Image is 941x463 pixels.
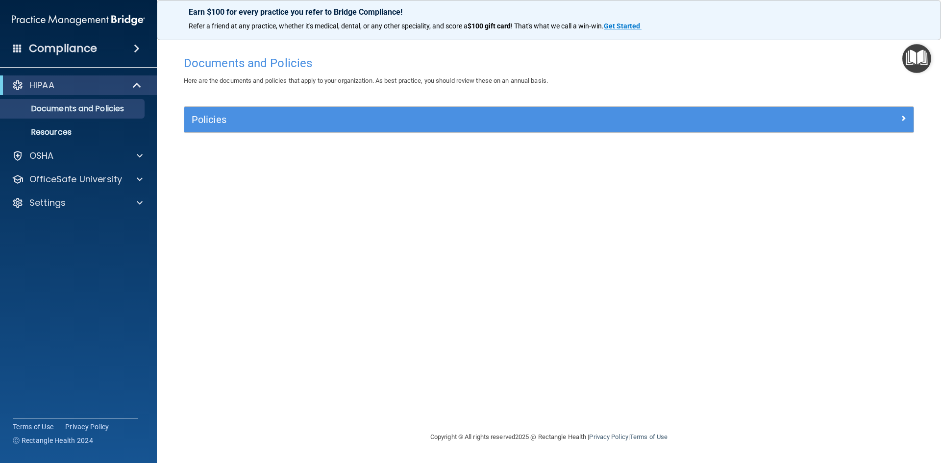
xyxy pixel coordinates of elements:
[589,433,628,440] a: Privacy Policy
[29,197,66,209] p: Settings
[902,44,931,73] button: Open Resource Center
[192,112,906,127] a: Policies
[370,421,728,453] div: Copyright © All rights reserved 2025 @ Rectangle Health | |
[29,42,97,55] h4: Compliance
[468,22,511,30] strong: $100 gift card
[29,173,122,185] p: OfficeSafe University
[6,104,140,114] p: Documents and Policies
[189,7,909,17] p: Earn $100 for every practice you refer to Bridge Compliance!
[29,150,54,162] p: OSHA
[13,422,53,432] a: Terms of Use
[12,150,143,162] a: OSHA
[184,57,914,70] h4: Documents and Policies
[184,77,548,84] span: Here are the documents and policies that apply to your organization. As best practice, you should...
[29,79,54,91] p: HIPAA
[6,127,140,137] p: Resources
[604,22,640,30] strong: Get Started
[630,433,668,440] a: Terms of Use
[13,436,93,445] span: Ⓒ Rectangle Health 2024
[12,79,142,91] a: HIPAA
[192,114,724,125] h5: Policies
[12,197,143,209] a: Settings
[189,22,468,30] span: Refer a friend at any practice, whether it's medical, dental, or any other speciality, and score a
[604,22,642,30] a: Get Started
[65,422,109,432] a: Privacy Policy
[511,22,604,30] span: ! That's what we call a win-win.
[12,173,143,185] a: OfficeSafe University
[12,10,145,30] img: PMB logo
